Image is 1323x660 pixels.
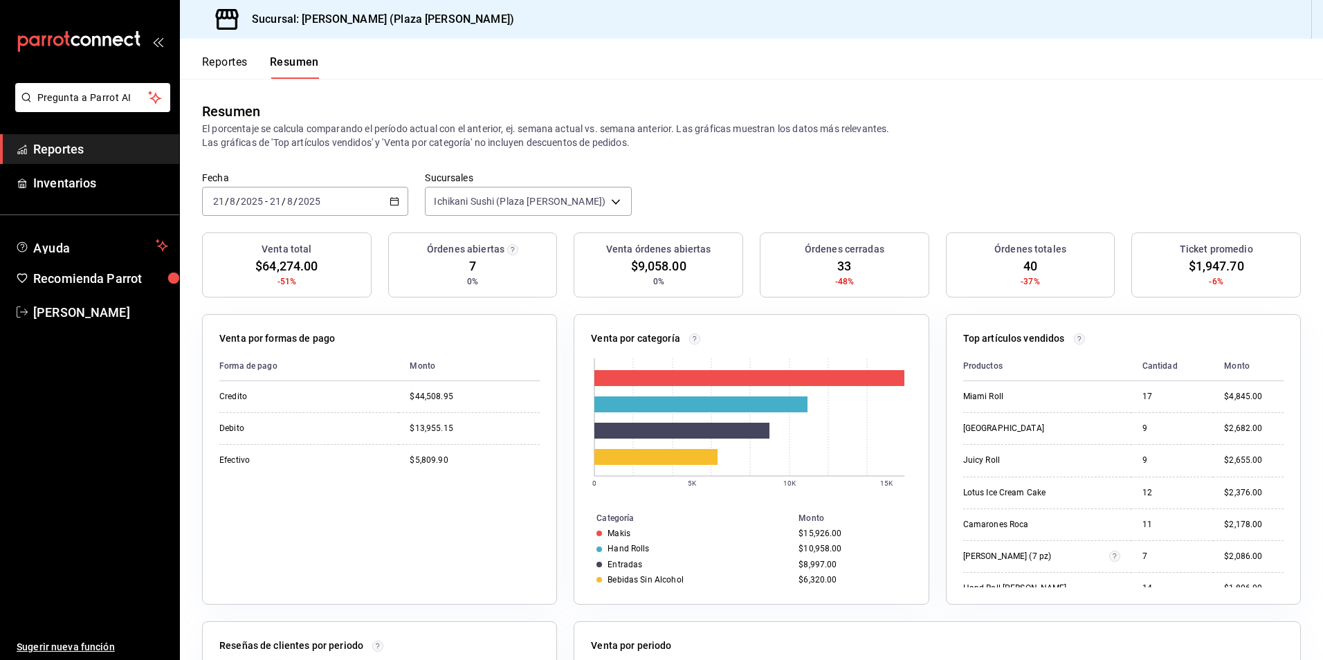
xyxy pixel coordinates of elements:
[225,196,229,207] span: /
[608,544,649,553] div: Hand Rolls
[799,529,906,538] div: $15,926.00
[631,257,686,275] span: $9,058.00
[1142,423,1203,434] div: 9
[963,519,1102,531] div: Camarones Roca
[33,303,168,322] span: [PERSON_NAME]
[1213,351,1284,381] th: Monto
[270,55,319,79] button: Resumen
[298,196,321,207] input: ----
[1209,275,1223,288] span: -6%
[33,269,168,288] span: Recomienda Parrot
[963,583,1102,594] div: Hand Roll [PERSON_NAME]
[608,575,683,585] div: Bebidas Sin Alcohol
[591,639,671,653] p: Venta por periodo
[592,479,596,487] text: 0
[963,423,1102,434] div: [GEOGRAPHIC_DATA]
[963,351,1131,381] th: Productos
[15,83,170,112] button: Pregunta a Parrot AI
[410,455,540,466] div: $5,809.90
[963,455,1102,466] div: Juicy Roll
[805,242,884,257] h3: Órdenes cerradas
[1131,351,1214,381] th: Cantidad
[1224,583,1284,594] div: $1,806.00
[262,242,311,257] h3: Venta total
[286,196,293,207] input: --
[236,196,240,207] span: /
[1021,275,1040,288] span: -37%
[33,174,168,192] span: Inventarios
[255,257,318,275] span: $64,274.00
[219,455,358,466] div: Efectivo
[427,242,504,257] h3: Órdenes abiertas
[399,351,540,381] th: Monto
[1142,551,1203,562] div: 7
[265,196,268,207] span: -
[282,196,286,207] span: /
[410,423,540,434] div: $13,955.15
[1224,487,1284,499] div: $2,376.00
[1109,551,1120,562] svg: Artículos relacionados por el SKU: Sashimi Hamachi Serrano (7 pz) (6.000000), Sashimi Hamachi Ser...
[219,331,335,346] p: Venta por formas de pago
[837,257,851,275] span: 33
[994,242,1066,257] h3: Órdenes totales
[219,423,358,434] div: Debito
[10,100,170,115] a: Pregunta a Parrot AI
[37,91,149,105] span: Pregunta a Parrot AI
[688,479,697,487] text: 5K
[425,173,631,183] label: Sucursales
[608,560,642,569] div: Entradas
[1224,551,1284,562] div: $2,086.00
[1224,391,1284,403] div: $4,845.00
[229,196,236,207] input: --
[963,551,1102,562] div: [PERSON_NAME] (7 pz)
[606,242,711,257] h3: Venta órdenes abiertas
[202,101,260,122] div: Resumen
[1224,423,1284,434] div: $2,682.00
[33,140,168,158] span: Reportes
[591,331,680,346] p: Venta por categoría
[1224,519,1284,531] div: $2,178.00
[17,640,168,654] span: Sugerir nueva función
[799,560,906,569] div: $8,997.00
[1189,257,1244,275] span: $1,947.70
[152,36,163,47] button: open_drawer_menu
[793,511,928,526] th: Monto
[1142,391,1203,403] div: 17
[33,237,150,254] span: Ayuda
[799,575,906,585] div: $6,320.00
[202,55,319,79] div: navigation tabs
[799,544,906,553] div: $10,958.00
[1142,583,1203,594] div: 14
[240,196,264,207] input: ----
[608,529,630,538] div: Makis
[202,122,1301,149] p: El porcentaje se calcula comparando el período actual con el anterior, ej. semana actual vs. sema...
[653,275,664,288] span: 0%
[269,196,282,207] input: --
[1142,455,1203,466] div: 9
[219,351,399,381] th: Forma de pago
[241,11,514,28] h3: Sucursal: [PERSON_NAME] (Plaza [PERSON_NAME])
[963,487,1102,499] div: Lotus Ice Cream Cake
[1224,455,1284,466] div: $2,655.00
[202,55,248,79] button: Reportes
[1023,257,1037,275] span: 40
[212,196,225,207] input: --
[293,196,298,207] span: /
[1142,519,1203,531] div: 11
[410,391,540,403] div: $44,508.95
[1180,242,1253,257] h3: Ticket promedio
[1142,487,1203,499] div: 12
[434,194,605,208] span: Ichikani Sushi (Plaza [PERSON_NAME])
[783,479,796,487] text: 10K
[467,275,478,288] span: 0%
[835,275,855,288] span: -48%
[963,391,1102,403] div: Miami Roll
[574,511,793,526] th: Categoría
[202,173,408,183] label: Fecha
[880,479,893,487] text: 15K
[277,275,297,288] span: -51%
[219,639,363,653] p: Reseñas de clientes por periodo
[469,257,476,275] span: 7
[219,391,358,403] div: Credito
[963,331,1065,346] p: Top artículos vendidos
